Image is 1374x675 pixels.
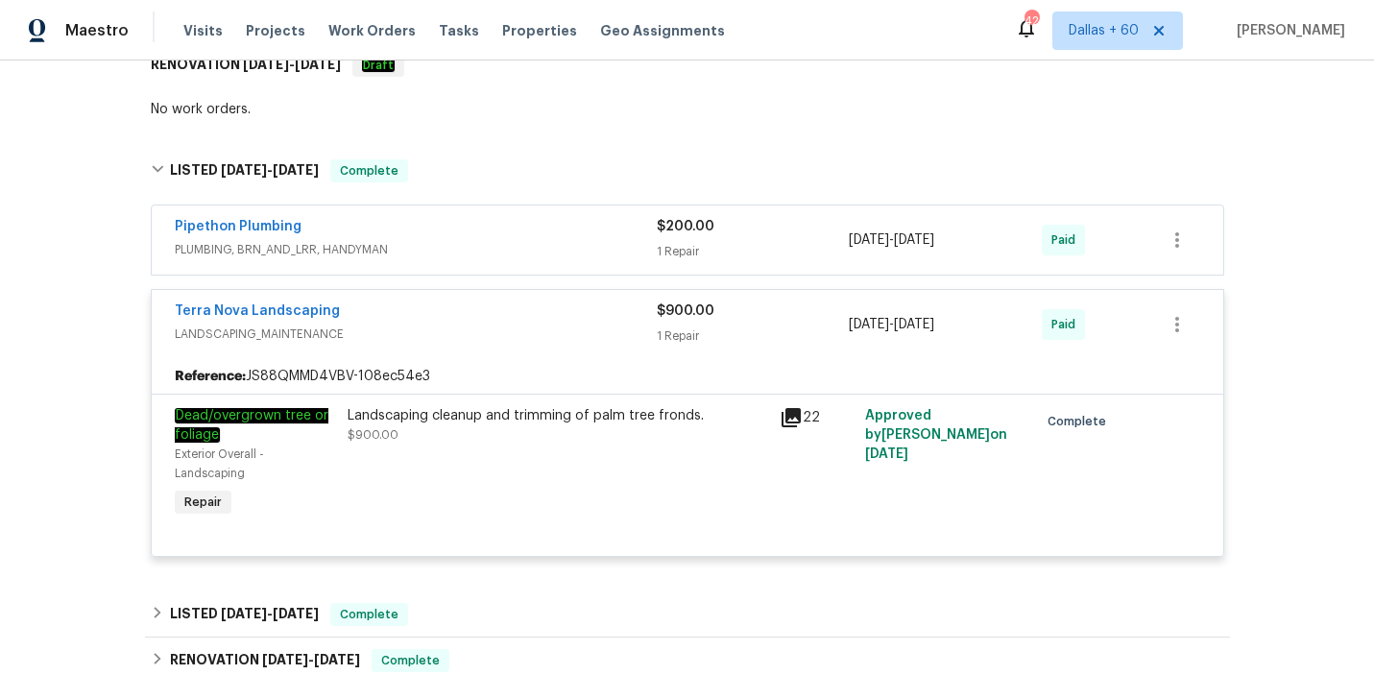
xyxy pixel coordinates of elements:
[502,21,577,40] span: Properties
[894,318,934,331] span: [DATE]
[348,429,398,441] span: $900.00
[1069,21,1139,40] span: Dallas + 60
[849,230,934,250] span: -
[849,315,934,334] span: -
[657,304,714,318] span: $900.00
[175,325,657,344] span: LANDSCAPING_MAINTENANCE
[170,649,360,672] h6: RENOVATION
[175,220,301,233] a: Pipethon Plumbing
[221,163,267,177] span: [DATE]
[1051,315,1083,334] span: Paid
[221,607,319,620] span: -
[175,448,264,479] span: Exterior Overall - Landscaping
[183,21,223,40] span: Visits
[273,607,319,620] span: [DATE]
[170,603,319,626] h6: LISTED
[780,406,855,429] div: 22
[865,447,908,461] span: [DATE]
[332,161,406,181] span: Complete
[295,58,341,71] span: [DATE]
[865,409,1007,461] span: Approved by [PERSON_NAME] on
[151,54,341,77] h6: RENOVATION
[175,240,657,259] span: PLUMBING, BRN_AND_LRR, HANDYMAN
[374,651,447,670] span: Complete
[151,100,1224,119] div: No work orders.
[849,318,889,331] span: [DATE]
[273,163,319,177] span: [DATE]
[145,140,1230,202] div: LISTED [DATE]-[DATE]Complete
[328,21,416,40] span: Work Orders
[175,408,328,443] em: Dead/overgrown tree or foliage
[221,607,267,620] span: [DATE]
[348,406,768,425] div: Landscaping cleanup and trimming of palm tree fronds.
[439,24,479,37] span: Tasks
[175,367,246,386] b: Reference:
[170,159,319,182] h6: LISTED
[600,21,725,40] span: Geo Assignments
[243,58,341,71] span: -
[262,653,308,666] span: [DATE]
[177,493,229,512] span: Repair
[243,58,289,71] span: [DATE]
[314,653,360,666] span: [DATE]
[262,653,360,666] span: -
[145,35,1230,96] div: RENOVATION [DATE]-[DATE]Draft
[894,233,934,247] span: [DATE]
[657,220,714,233] span: $200.00
[221,163,319,177] span: -
[332,605,406,624] span: Complete
[152,359,1223,394] div: JS88QMMD4VBV-108ec54e3
[1024,12,1038,31] div: 421
[849,233,889,247] span: [DATE]
[1229,21,1345,40] span: [PERSON_NAME]
[175,304,340,318] a: Terra Nova Landscaping
[657,326,850,346] div: 1 Repair
[1051,230,1083,250] span: Paid
[65,21,129,40] span: Maestro
[145,591,1230,638] div: LISTED [DATE]-[DATE]Complete
[246,21,305,40] span: Projects
[362,59,395,72] em: Draft
[657,242,850,261] div: 1 Repair
[1048,412,1114,431] span: Complete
